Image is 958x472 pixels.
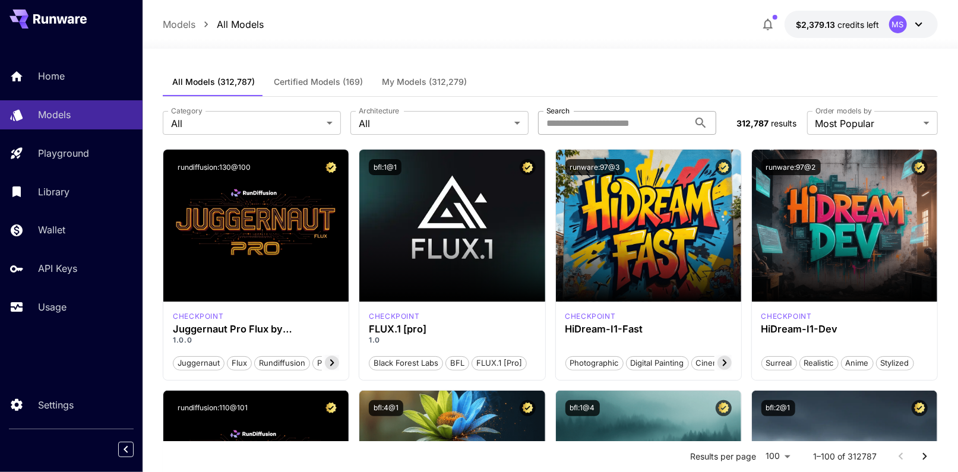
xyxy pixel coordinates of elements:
button: bfl:2@1 [761,400,795,416]
button: Realistic [799,355,839,370]
div: Collapse sidebar [127,439,143,460]
button: flux [227,355,252,370]
button: runware:97@3 [565,159,625,175]
span: All Models (312,787) [172,77,255,87]
button: FLUX.1 [pro] [472,355,527,370]
div: $2,379.12644 [796,18,880,31]
span: My Models (312,279) [382,77,467,87]
button: runware:97@2 [761,159,821,175]
label: Category [171,106,203,116]
p: 1.0.0 [173,335,339,346]
nav: breadcrumb [163,17,264,31]
span: credits left [838,20,880,30]
button: $2,379.12644MS [785,11,938,38]
button: Cinematic [691,355,737,370]
span: Certified Models (169) [274,77,363,87]
h3: HiDream-I1-Dev [761,324,928,335]
label: Order models by [815,106,872,116]
span: Stylized [877,357,913,369]
button: Photographic [565,355,624,370]
p: Settings [38,398,74,412]
button: BFL [445,355,469,370]
span: Photographic [566,357,623,369]
p: Wallet [38,223,65,237]
span: Surreal [762,357,796,369]
button: Certified Model – Vetted for best performance and includes a commercial license. [323,400,339,416]
p: 1–100 of 312787 [814,451,877,463]
span: pro [313,357,334,369]
span: BFL [446,357,469,369]
span: 312,787 [736,118,769,128]
a: Models [163,17,195,31]
button: Collapse sidebar [118,442,134,457]
div: MS [889,15,907,33]
p: Results per page [691,451,757,463]
span: Most Popular [815,116,919,131]
p: Models [38,107,71,122]
div: fluxpro [369,311,419,322]
span: Cinematic [692,357,736,369]
label: Architecture [359,106,399,116]
span: Realistic [800,357,838,369]
p: checkpoint [173,311,223,322]
button: Stylized [876,355,914,370]
span: results [771,118,796,128]
p: checkpoint [369,311,419,322]
p: checkpoint [761,311,812,322]
div: HiDream Dev [761,311,812,322]
span: Black Forest Labs [369,357,442,369]
p: Library [38,185,69,199]
p: Home [38,69,65,83]
div: HiDream Fast [565,311,616,322]
div: 100 [761,448,795,465]
button: pro [312,355,334,370]
label: Search [546,106,570,116]
h3: HiDream-I1-Fast [565,324,732,335]
div: FLUX.1 D [173,311,223,322]
span: $2,379.13 [796,20,838,30]
button: Black Forest Labs [369,355,443,370]
p: Playground [38,146,89,160]
p: Usage [38,300,67,314]
button: rundiffusion [254,355,310,370]
button: Certified Model – Vetted for best performance and includes a commercial license. [716,159,732,175]
button: bfl:4@1 [369,400,403,416]
button: rundiffusion:110@101 [173,400,252,416]
p: 1.0 [369,335,535,346]
span: FLUX.1 [pro] [472,357,526,369]
button: Certified Model – Vetted for best performance and includes a commercial license. [323,159,339,175]
h3: Juggernaut Pro Flux by RunDiffusion [173,324,339,335]
button: juggernaut [173,355,225,370]
button: bfl:1@1 [369,159,401,175]
span: rundiffusion [255,357,309,369]
span: All [171,116,322,131]
p: API Keys [38,261,77,275]
span: All [359,116,510,131]
button: rundiffusion:130@100 [173,159,255,175]
span: Anime [842,357,873,369]
span: Digital Painting [627,357,688,369]
button: Anime [841,355,874,370]
button: Certified Model – Vetted for best performance and includes a commercial license. [912,159,928,175]
button: Digital Painting [626,355,689,370]
button: bfl:1@4 [565,400,600,416]
a: All Models [217,17,264,31]
button: Certified Model – Vetted for best performance and includes a commercial license. [520,400,536,416]
p: checkpoint [565,311,616,322]
h3: FLUX.1 [pro] [369,324,535,335]
button: Surreal [761,355,797,370]
button: Certified Model – Vetted for best performance and includes a commercial license. [520,159,536,175]
span: juggernaut [173,357,224,369]
button: Certified Model – Vetted for best performance and includes a commercial license. [912,400,928,416]
button: Go to next page [913,445,937,468]
button: Certified Model – Vetted for best performance and includes a commercial license. [716,400,732,416]
span: flux [227,357,251,369]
